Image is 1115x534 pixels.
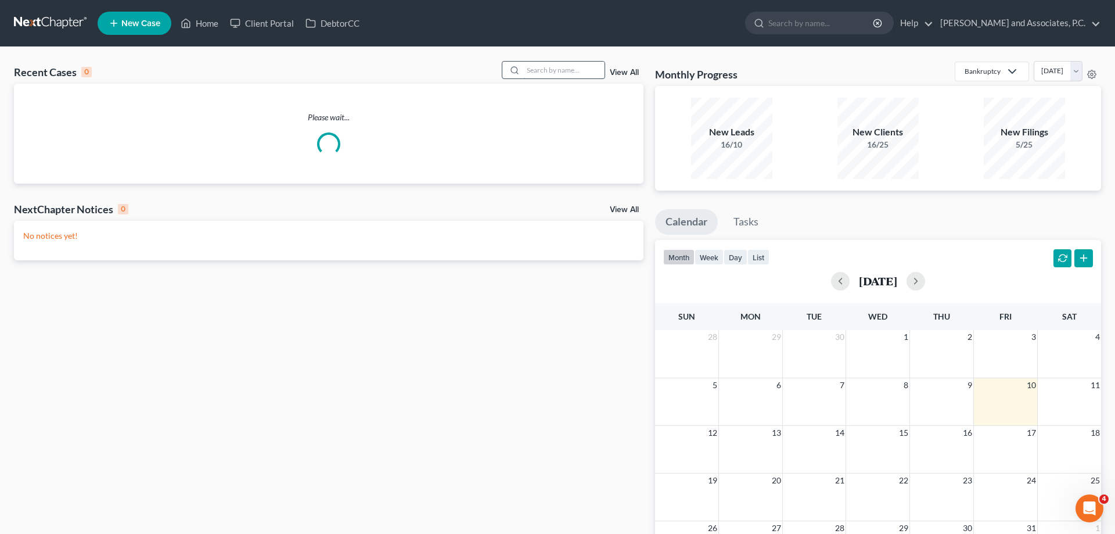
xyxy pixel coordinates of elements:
a: Home [175,13,224,34]
span: New Case [121,19,160,28]
span: 4 [1099,494,1109,504]
span: 14 [834,426,846,440]
span: 30 [834,330,846,344]
span: Thu [933,311,950,321]
span: 20 [771,474,782,488]
span: 28 [707,330,718,344]
a: DebtorCC [300,13,365,34]
span: Mon [740,311,761,321]
div: 5/25 [984,139,1065,150]
span: 3 [1030,330,1037,344]
span: 18 [1089,426,1101,440]
span: 11 [1089,378,1101,392]
button: month [663,249,695,265]
span: 4 [1094,330,1101,344]
p: Please wait... [14,112,643,123]
span: Tue [807,311,822,321]
p: No notices yet! [23,230,634,242]
div: New Filings [984,126,1065,139]
a: Client Portal [224,13,300,34]
span: 19 [707,474,718,488]
span: 12 [707,426,718,440]
span: 23 [962,474,973,488]
div: 0 [118,204,128,214]
span: 6 [775,378,782,392]
a: Calendar [655,209,718,235]
span: Fri [999,311,1012,321]
a: View All [610,69,639,77]
span: 1 [902,330,909,344]
span: 17 [1026,426,1037,440]
div: Bankruptcy [965,66,1001,76]
span: 2 [966,330,973,344]
span: Sun [678,311,695,321]
a: Tasks [723,209,769,235]
span: 21 [834,474,846,488]
button: week [695,249,724,265]
span: 7 [839,378,846,392]
span: 5 [711,378,718,392]
div: New Clients [837,126,919,139]
span: 24 [1026,474,1037,488]
button: day [724,249,747,265]
button: list [747,249,769,265]
div: 16/25 [837,139,919,150]
div: NextChapter Notices [14,202,128,216]
a: [PERSON_NAME] and Associates, P.C. [934,13,1100,34]
div: Recent Cases [14,65,92,79]
span: Wed [868,311,887,321]
span: 15 [898,426,909,440]
h2: [DATE] [859,275,897,287]
iframe: Intercom live chat [1076,494,1103,522]
span: 13 [771,426,782,440]
span: 9 [966,378,973,392]
a: Help [894,13,933,34]
span: 8 [902,378,909,392]
input: Search by name... [768,12,875,34]
span: 16 [962,426,973,440]
span: 29 [771,330,782,344]
input: Search by name... [523,62,605,78]
span: 25 [1089,474,1101,488]
span: Sat [1062,311,1077,321]
div: 16/10 [691,139,772,150]
span: 10 [1026,378,1037,392]
a: View All [610,206,639,214]
h3: Monthly Progress [655,67,738,81]
div: New Leads [691,126,772,139]
span: 22 [898,474,909,488]
div: 0 [81,67,92,77]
